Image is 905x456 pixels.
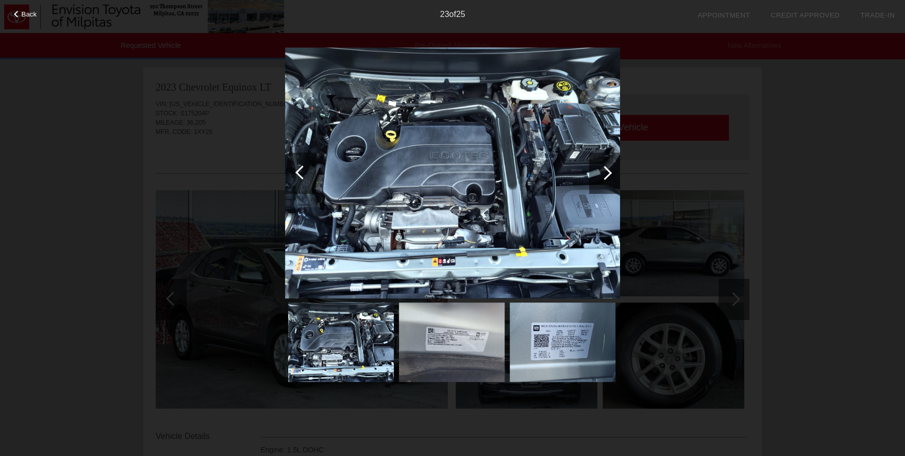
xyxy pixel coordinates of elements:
[399,302,505,382] img: image.aspx
[860,11,895,19] a: Trade-In
[285,47,620,299] img: image.aspx
[440,10,449,19] span: 23
[510,302,615,382] img: image.aspx
[288,302,394,382] img: image.aspx
[22,10,37,18] span: Back
[697,11,750,19] a: Appointment
[770,11,840,19] a: Credit Approved
[456,10,465,19] span: 25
